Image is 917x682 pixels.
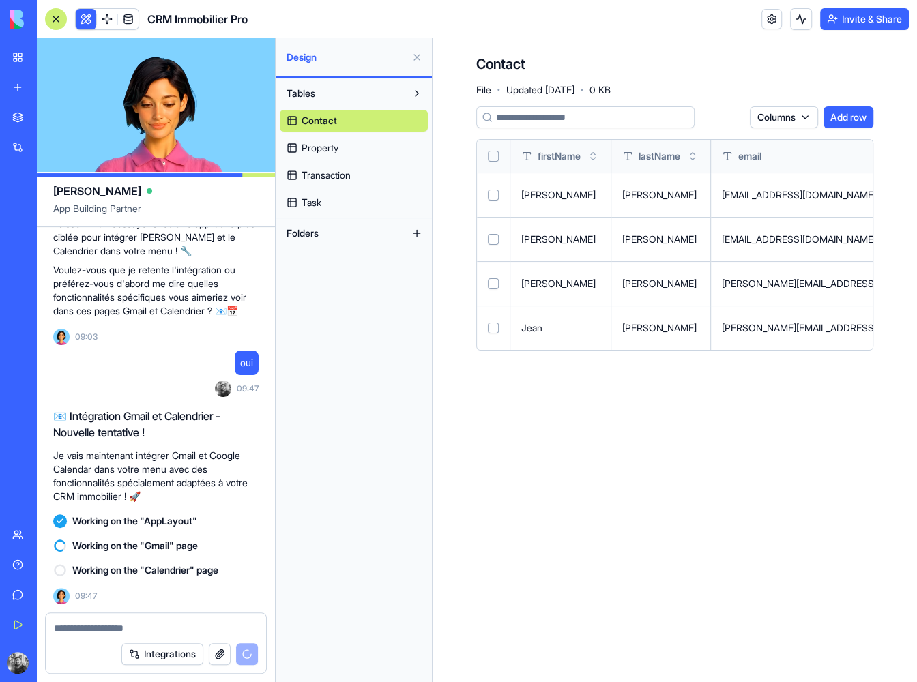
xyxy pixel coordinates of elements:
[280,110,428,132] a: Contact
[488,151,499,162] button: Select all
[53,183,141,199] span: [PERSON_NAME]
[72,514,197,528] span: Working on the "AppLayout"
[10,10,94,29] img: logo
[589,83,611,97] span: 0 KB
[824,106,873,128] button: Add row
[53,408,259,441] h2: 📧 Intégration Gmail et Calendrier - Nouvelle tentative !
[476,55,525,74] h4: Contact
[820,8,909,30] button: Invite & Share
[538,149,581,163] span: firstName
[75,331,98,342] span: 09:03
[738,149,761,163] span: email
[580,79,584,101] span: ·
[476,83,491,97] span: File
[302,114,337,128] span: Contact
[488,234,499,245] button: Select row
[72,539,198,552] span: Working on the "Gmail" page
[622,233,699,246] div: [PERSON_NAME]
[240,356,253,370] span: oui
[53,202,259,226] span: App Building Partner
[488,323,499,333] button: Select row
[750,106,818,128] button: Columns
[75,591,97,602] span: 09:47
[302,196,321,209] span: Task
[72,563,218,577] span: Working on the "Calendrier" page
[622,188,699,202] div: [PERSON_NAME]
[586,149,600,163] button: Toggle sort
[622,321,699,335] div: [PERSON_NAME]
[287,87,315,100] span: Tables
[686,149,699,163] button: Toggle sort
[53,329,70,345] img: Ella_00000_wcx2te.png
[280,137,428,159] a: Property
[302,141,338,155] span: Property
[53,449,259,503] p: Je vais maintenant intégrer Gmail et Google Calendar dans votre menu avec des fonctionnalités spé...
[521,188,600,202] div: [PERSON_NAME]
[622,277,699,291] div: [PERSON_NAME]
[53,263,259,318] p: Voulez-vous que je retente l'intégration ou préférez-vous d'abord me dire quelles fonctionnalités...
[121,643,203,665] button: Integrations
[287,50,406,64] span: Design
[280,222,406,244] button: Folders
[521,277,600,291] div: [PERSON_NAME]
[506,83,574,97] span: Updated [DATE]
[521,233,600,246] div: [PERSON_NAME]
[7,652,29,674] img: ACg8ocJf6wotemjx4PciylNxTGIjQR4I2WZO3wdJmZVfrjo4JVFi5EDP=s96-c
[488,278,499,289] button: Select row
[280,164,428,186] a: Transaction
[237,383,259,394] span: 09:47
[215,381,231,397] img: ACg8ocJf6wotemjx4PciylNxTGIjQR4I2WZO3wdJmZVfrjo4JVFi5EDP=s96-c
[287,226,319,240] span: Folders
[521,321,600,335] div: Jean
[497,79,501,101] span: ·
[147,11,248,27] span: CRM Immobilier Pro
[302,168,351,182] span: Transaction
[53,217,259,258] p: Laissez-moi réessayer avec une approche plus ciblée pour intégrer [PERSON_NAME] et le Calendrier ...
[53,588,70,604] img: Ella_00000_wcx2te.png
[639,149,680,163] span: lastName
[280,83,406,104] button: Tables
[488,190,499,201] button: Select row
[280,192,428,213] a: Task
